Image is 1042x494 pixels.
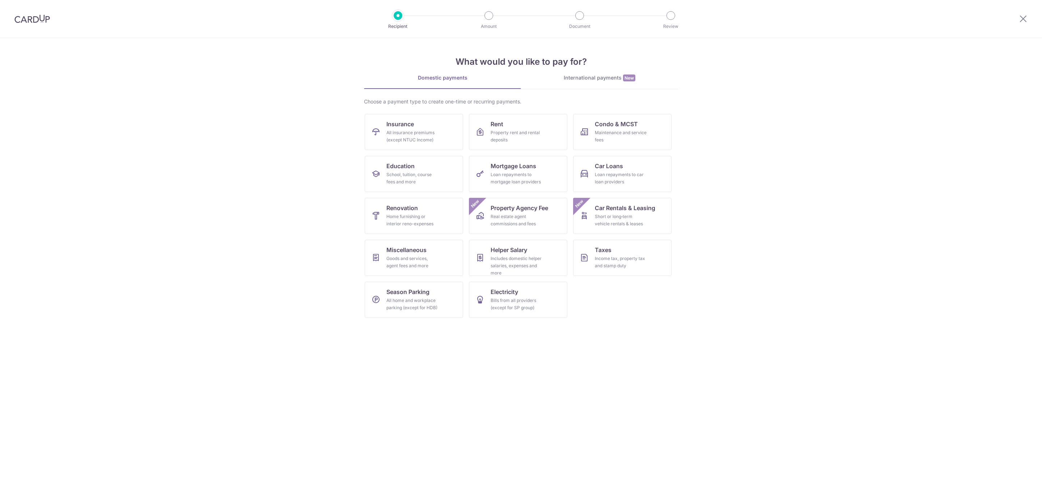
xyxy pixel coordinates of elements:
[365,156,463,192] a: EducationSchool, tuition, course fees and more
[623,74,635,81] span: New
[386,255,439,269] div: Goods and services, agent fees and more
[573,198,672,234] a: Car Rentals & LeasingShort or long‑term vehicle rentals & leasesNew
[491,162,536,170] span: Mortgage Loans
[996,472,1035,490] iframe: Opens a widget where you can find more information
[491,204,548,212] span: Property Agency Fee
[386,204,418,212] span: Renovation
[386,213,439,227] div: Home furnishing or interior reno-expenses
[469,282,567,318] a: ElectricityBills from all providers (except for SP group)
[14,14,50,23] img: CardUp
[364,98,678,105] div: Choose a payment type to create one-time or recurring payments.
[469,198,567,234] a: Property Agency FeeReal estate agent commissions and feesNew
[595,204,655,212] span: Car Rentals & Leasing
[595,120,638,128] span: Condo & MCST
[386,171,439,186] div: School, tuition, course fees and more
[469,240,567,276] a: Helper SalaryIncludes domestic helper salaries, expenses and more
[595,129,647,144] div: Maintenance and service fees
[386,297,439,311] div: All home and workplace parking (except for HDB)
[365,240,463,276] a: MiscellaneousGoods and services, agent fees and more
[386,288,429,296] span: Season Parking
[364,74,521,81] div: Domestic payments
[365,114,463,150] a: InsuranceAll insurance premiums (except NTUC Income)
[365,282,463,318] a: Season ParkingAll home and workplace parking (except for HDB)
[491,255,543,277] div: Includes domestic helper salaries, expenses and more
[595,213,647,227] div: Short or long‑term vehicle rentals & leases
[386,246,427,254] span: Miscellaneous
[595,171,647,186] div: Loan repayments to car loan providers
[469,156,567,192] a: Mortgage LoansLoan repayments to mortgage loan providers
[371,23,425,30] p: Recipient
[469,198,481,210] span: New
[491,120,503,128] span: Rent
[386,162,415,170] span: Education
[364,55,678,68] h4: What would you like to pay for?
[491,171,543,186] div: Loan repayments to mortgage loan providers
[491,246,527,254] span: Helper Salary
[386,129,439,144] div: All insurance premiums (except NTUC Income)
[595,255,647,269] div: Income tax, property tax and stamp duty
[553,23,606,30] p: Document
[365,198,463,234] a: RenovationHome furnishing or interior reno-expenses
[595,246,611,254] span: Taxes
[573,198,585,210] span: New
[644,23,698,30] p: Review
[573,156,672,192] a: Car LoansLoan repayments to car loan providers
[491,297,543,311] div: Bills from all providers (except for SP group)
[521,74,678,82] div: International payments
[491,129,543,144] div: Property rent and rental deposits
[595,162,623,170] span: Car Loans
[386,120,414,128] span: Insurance
[573,114,672,150] a: Condo & MCSTMaintenance and service fees
[469,114,567,150] a: RentProperty rent and rental deposits
[491,288,518,296] span: Electricity
[462,23,516,30] p: Amount
[573,240,672,276] a: TaxesIncome tax, property tax and stamp duty
[491,213,543,227] div: Real estate agent commissions and fees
